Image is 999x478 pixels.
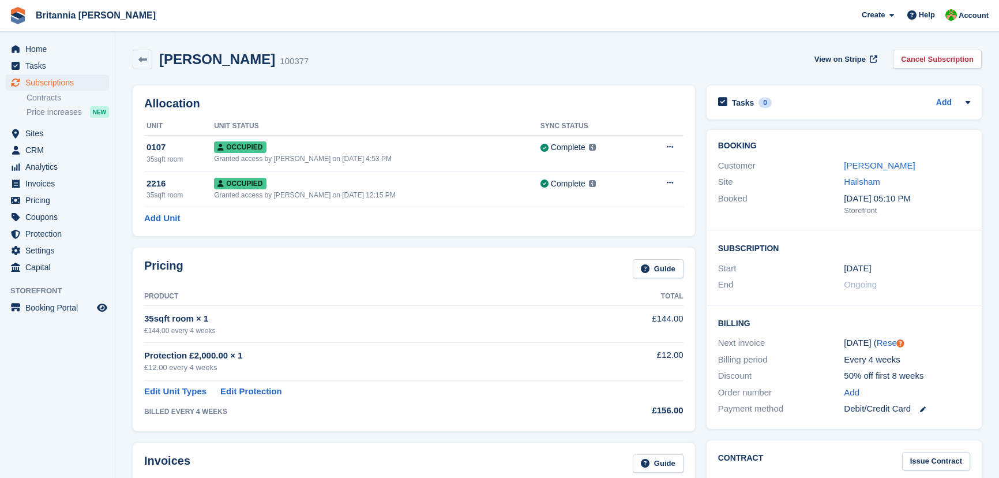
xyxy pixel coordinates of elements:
[718,192,844,216] div: Booked
[936,96,952,110] a: Add
[25,41,95,57] span: Home
[945,9,957,21] img: Wendy Thorp
[27,107,82,118] span: Price increases
[25,175,95,192] span: Invoices
[214,178,266,189] span: Occupied
[6,142,109,158] a: menu
[584,342,683,380] td: £12.00
[551,141,585,154] div: Complete
[144,117,214,136] th: Unit
[718,141,970,151] h2: Booking
[25,142,95,158] span: CRM
[902,452,970,471] a: Issue Contract
[214,117,540,136] th: Unit Status
[589,144,596,151] img: icon-info-grey-7440780725fd019a000dd9b08b2336e03edf1995a4989e88bcd33f0948082b44.svg
[844,353,970,367] div: Every 4 weeks
[844,192,970,206] div: [DATE] 05:10 PM
[633,259,683,278] a: Guide
[144,385,206,398] a: Edit Unit Types
[718,337,844,350] div: Next invoice
[862,9,885,21] span: Create
[144,212,180,225] a: Add Unit
[6,74,109,91] a: menu
[10,285,115,297] span: Storefront
[25,300,95,316] span: Booking Portal
[919,9,935,21] span: Help
[718,159,844,173] div: Customer
[147,141,214,154] div: 0107
[718,175,844,189] div: Site
[718,452,764,471] h2: Contract
[844,386,859,399] a: Add
[214,190,540,200] div: Granted access by [PERSON_NAME] on [DATE] 12:15 PM
[540,117,640,136] th: Sync Status
[6,192,109,208] a: menu
[144,349,584,363] div: Protection £2,000.00 × 1
[27,92,109,103] a: Contracts
[6,58,109,74] a: menu
[25,58,95,74] span: Tasks
[959,10,989,21] span: Account
[144,312,584,326] div: 35sqft room × 1
[90,106,109,118] div: NEW
[31,6,160,25] a: Britannia [PERSON_NAME]
[551,178,585,190] div: Complete
[6,226,109,242] a: menu
[147,177,214,191] div: 2216
[6,159,109,175] a: menu
[147,154,214,165] div: 35sqft room
[6,209,109,225] a: menu
[214,141,266,153] span: Occupied
[844,177,880,186] a: Hailsham
[877,338,899,348] a: Reset
[589,180,596,187] img: icon-info-grey-7440780725fd019a000dd9b08b2336e03edf1995a4989e88bcd33f0948082b44.svg
[895,338,906,349] div: Tooltip anchor
[25,209,95,225] span: Coupons
[844,262,871,275] time: 2025-08-11 23:00:00 UTC
[220,385,282,398] a: Edit Protection
[718,386,844,399] div: Order number
[25,259,95,275] span: Capital
[144,362,584,374] div: £12.00 every 4 weeks
[844,279,877,289] span: Ongoing
[25,226,95,242] span: Protection
[893,50,982,69] a: Cancel Subscription
[25,125,95,141] span: Sites
[844,369,970,383] div: 50% off first 8 weeks
[584,306,683,342] td: £144.00
[144,326,584,336] div: £144.00 every 4 weeks
[718,242,970,253] h2: Subscription
[147,190,214,200] div: 35sqft room
[758,98,772,108] div: 0
[144,406,584,417] div: BILLED EVERY 4 WEEKS
[718,369,844,383] div: Discount
[27,106,109,118] a: Price increases NEW
[718,402,844,416] div: Payment method
[280,55,309,68] div: 100377
[844,160,915,170] a: [PERSON_NAME]
[6,125,109,141] a: menu
[144,97,683,110] h2: Allocation
[144,287,584,306] th: Product
[814,54,866,65] span: View on Stripe
[633,454,683,473] a: Guide
[25,192,95,208] span: Pricing
[844,205,970,216] div: Storefront
[718,278,844,292] div: End
[584,287,683,306] th: Total
[6,242,109,259] a: menu
[6,259,109,275] a: menu
[732,98,754,108] h2: Tasks
[844,337,970,350] div: [DATE] ( )
[810,50,880,69] a: View on Stripe
[144,454,190,473] h2: Invoices
[25,74,95,91] span: Subscriptions
[584,404,683,417] div: £156.00
[214,154,540,164] div: Granted access by [PERSON_NAME] on [DATE] 4:53 PM
[6,175,109,192] a: menu
[844,402,970,416] div: Debit/Credit Card
[25,242,95,259] span: Settings
[718,262,844,275] div: Start
[95,301,109,315] a: Preview store
[718,353,844,367] div: Billing period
